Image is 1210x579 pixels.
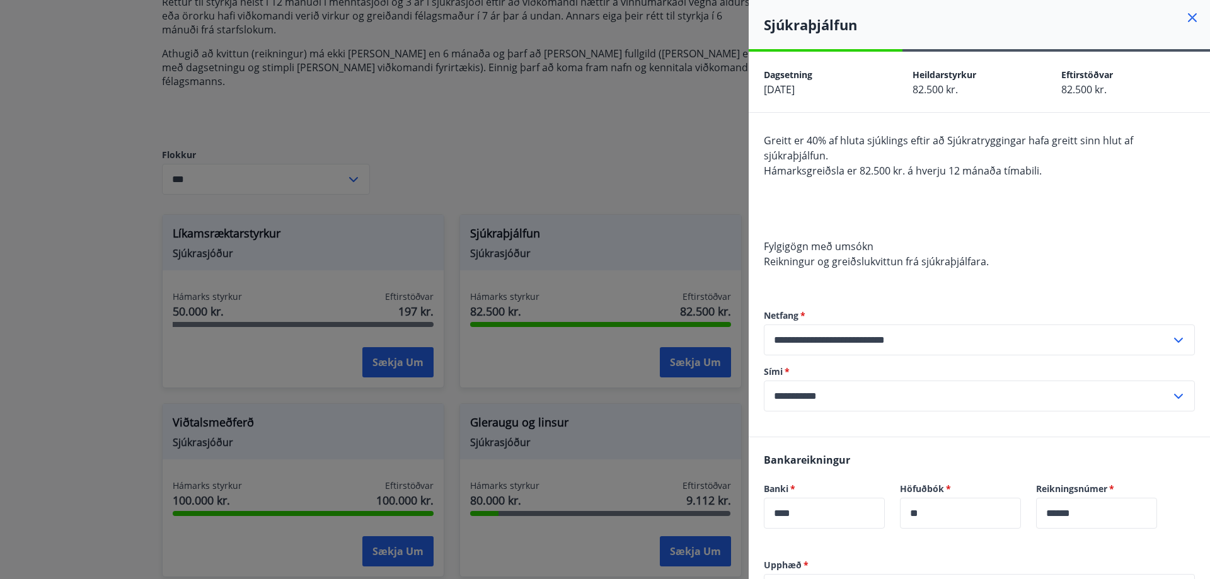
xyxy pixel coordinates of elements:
label: Upphæð [764,559,1195,571]
label: Netfang [764,309,1195,322]
span: Dagsetning [764,69,812,81]
span: 82.500 kr. [913,83,958,96]
span: Hámarksgreiðsla er 82.500 kr. á hverju 12 mánaða tímabili. [764,164,1042,178]
h4: Sjúkraþjálfun [764,15,1210,34]
span: Reikningur og greiðslukvittun frá sjúkraþjálfara. [764,255,989,268]
span: Bankareikningur [764,453,850,467]
label: Reikningsnúmer [1036,483,1157,495]
span: Fylgigögn með umsókn [764,239,873,253]
label: Höfuðbók [900,483,1021,495]
label: Banki [764,483,885,495]
span: [DATE] [764,83,795,96]
span: Heildarstyrkur [913,69,976,81]
span: Greitt er 40% af hluta sjúklings eftir að Sjúkratryggingar hafa greitt sinn hlut af sjúkraþjálfun. [764,134,1133,163]
span: 82.500 kr. [1061,83,1107,96]
span: Eftirstöðvar [1061,69,1113,81]
label: Sími [764,365,1195,378]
